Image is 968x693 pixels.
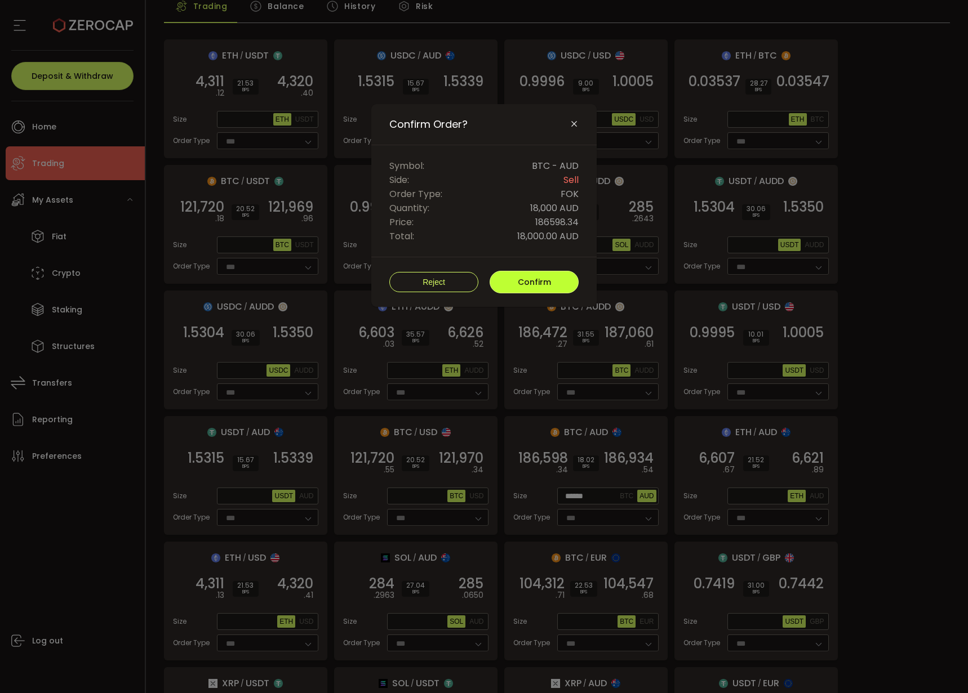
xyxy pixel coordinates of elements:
[423,278,445,287] span: Reject
[490,271,579,293] button: Confirm
[834,571,968,693] iframe: Chat Widget
[535,215,579,229] span: 186598.34
[389,118,468,131] span: Confirm Order?
[563,173,579,187] span: Sell
[389,173,409,187] span: Side:
[389,272,478,292] button: Reject
[530,201,579,215] span: 18,000 AUD
[389,229,414,243] span: Total:
[532,159,579,173] span: BTC - AUD
[518,276,551,288] span: Confirm
[389,201,429,215] span: Quantity:
[570,119,579,129] button: Close
[389,215,414,229] span: Price:
[389,159,424,173] span: Symbol:
[371,104,597,307] div: Confirm Order?
[517,229,579,243] span: 18,000.00 AUD
[561,187,579,201] span: FOK
[389,187,442,201] span: Order Type:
